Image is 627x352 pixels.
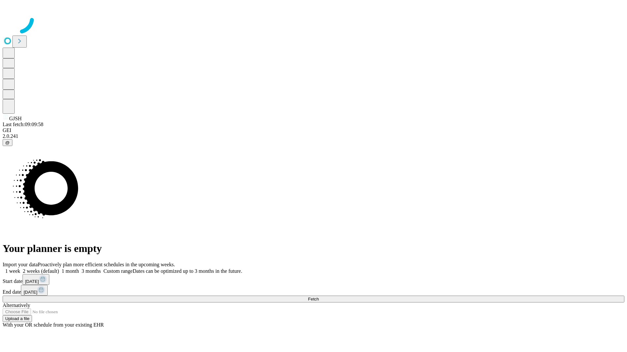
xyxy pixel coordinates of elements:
[82,268,101,274] span: 3 months
[3,127,624,133] div: GEI
[3,133,624,139] div: 2.0.241
[9,116,22,121] span: GJSH
[38,262,175,267] span: Proactively plan more efficient schedules in the upcoming weeks.
[3,296,624,302] button: Fetch
[62,268,79,274] span: 1 month
[3,122,43,127] span: Last fetch: 09:09:58
[3,322,104,328] span: With your OR schedule from your existing EHR
[23,274,49,285] button: [DATE]
[3,302,30,308] span: Alternatively
[5,268,20,274] span: 1 week
[21,285,48,296] button: [DATE]
[3,242,624,255] h1: Your planner is empty
[133,268,242,274] span: Dates can be optimized up to 3 months in the future.
[3,139,12,146] button: @
[23,268,59,274] span: 2 weeks (default)
[3,262,38,267] span: Import your data
[104,268,133,274] span: Custom range
[24,290,37,295] span: [DATE]
[3,285,624,296] div: End date
[3,274,624,285] div: Start date
[3,315,32,322] button: Upload a file
[308,297,319,301] span: Fetch
[25,279,39,284] span: [DATE]
[5,140,10,145] span: @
